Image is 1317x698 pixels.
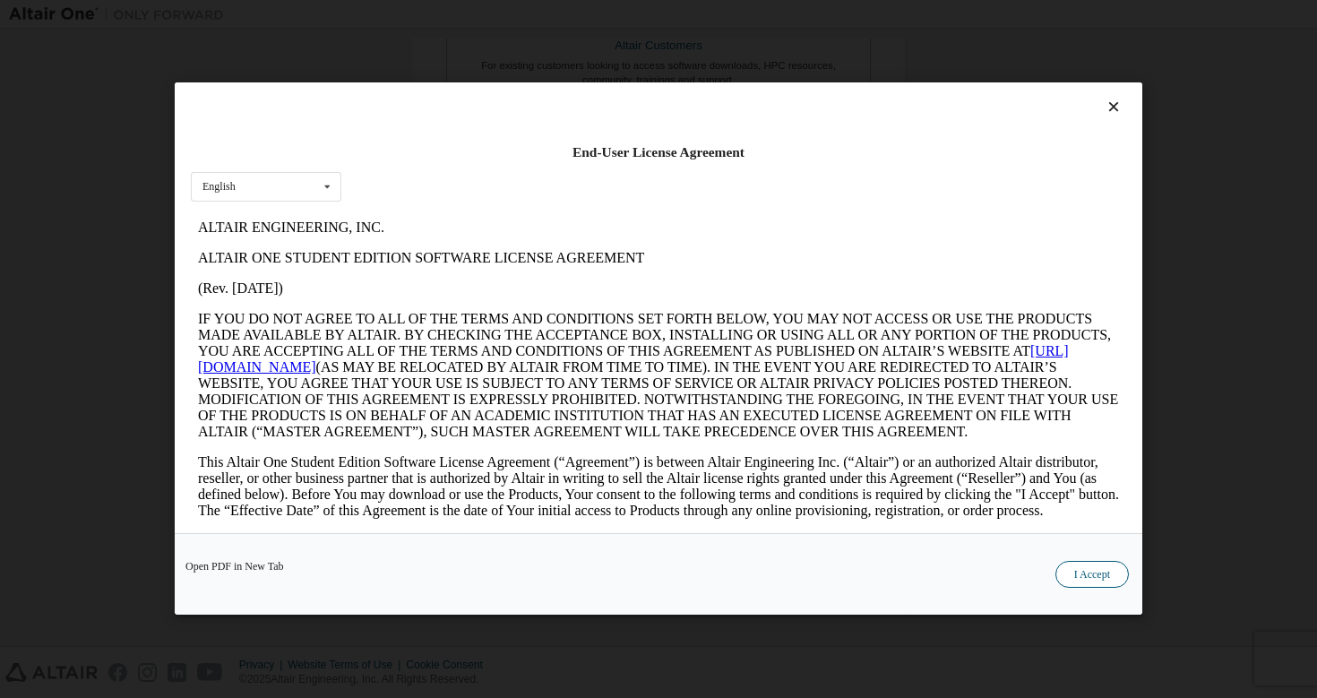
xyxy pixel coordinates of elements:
[7,38,928,54] p: ALTAIR ONE STUDENT EDITION SOFTWARE LICENSE AGREEMENT
[1055,562,1129,589] button: I Accept
[185,562,284,573] a: Open PDF in New Tab
[202,182,236,193] div: English
[7,131,878,162] a: [URL][DOMAIN_NAME]
[7,99,928,228] p: IF YOU DO NOT AGREE TO ALL OF THE TERMS AND CONDITIONS SET FORTH BELOW, YOU MAY NOT ACCESS OR USE...
[7,68,928,84] p: (Rev. [DATE])
[7,7,928,23] p: ALTAIR ENGINEERING, INC.
[191,143,1126,161] div: End-User License Agreement
[7,242,928,306] p: This Altair One Student Edition Software License Agreement (“Agreement”) is between Altair Engine...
